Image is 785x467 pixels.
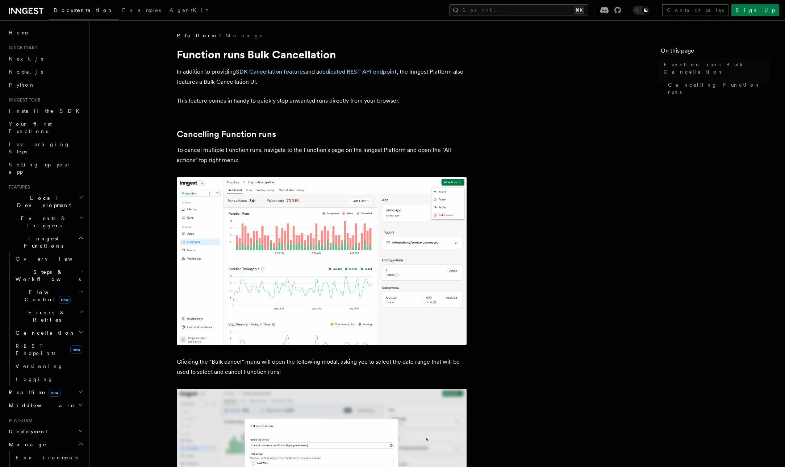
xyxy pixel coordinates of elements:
span: Local Development [6,194,79,209]
button: Steps & Workflows [13,265,85,286]
button: Events & Triggers [6,212,85,232]
span: Logging [16,376,53,382]
span: Cancellation [13,329,75,336]
button: Middleware [6,399,85,412]
span: Errors & Retries [13,309,79,323]
button: Realtimenew [6,386,85,399]
span: Inngest tour [6,97,41,103]
a: Cancelling Function runs [665,78,771,99]
a: Documentation [49,2,118,20]
a: Function runs Bulk Cancellation [661,58,771,78]
a: Environments [13,451,85,464]
p: In addition to providing and a , the Inngest Platform also features a Bulk Cancellation UI. [177,67,467,87]
h4: On this page [661,46,771,58]
p: Clicking the “Bulk cancel” menu will open the following modal, asking you to select the date rang... [177,357,467,377]
a: Next.js [6,52,85,65]
span: Documentation [54,7,113,13]
h1: Function runs Bulk Cancellation [177,48,467,61]
span: Features [6,184,30,190]
a: Node.js [6,65,85,78]
span: Leveraging Steps [9,141,70,154]
span: Next.js [9,56,43,62]
button: Manage [6,438,85,451]
a: REST Endpointsnew [13,339,85,360]
span: Install the SDK [9,108,84,114]
span: Realtime [6,389,60,396]
span: Examples [122,7,161,13]
a: Overview [13,252,85,265]
button: Search...⌘K [449,4,588,16]
a: Install the SDK [6,104,85,117]
button: Local Development [6,191,85,212]
span: Environments [16,455,78,460]
span: Platform [6,418,33,423]
span: new [49,389,60,397]
a: Setting up your app [6,158,85,178]
a: Logging [13,373,85,386]
span: Middleware [6,402,75,409]
span: AgentKit [170,7,208,13]
p: To cancel multiple Function runs, navigate to the Function's page on the Inngest Platform and ope... [177,145,467,165]
a: Sign Up [731,4,779,16]
span: Python [9,82,35,88]
button: Inngest Functions [6,232,85,252]
a: Contact sales [662,4,728,16]
button: Toggle dark mode [633,6,650,15]
a: SDK Cancellation features [236,68,305,75]
kbd: ⌘K [574,7,584,14]
span: Setting up your app [9,162,71,175]
span: Node.js [9,69,43,75]
a: Your first Functions [6,117,85,138]
span: Versioning [16,363,63,369]
span: Flow Control [13,289,80,303]
span: new [70,345,82,354]
p: This feature comes in handy to quickly stop unwanted runs directly from your browser. [177,96,467,106]
a: Versioning [13,360,85,373]
span: Cancelling Function runs [668,81,771,96]
img: The bulk cancellation button can be found from a Function page, in the top right menu. [177,177,467,345]
span: Manage [6,441,47,448]
a: Cancelling Function runs [177,129,276,139]
span: Events & Triggers [6,215,79,229]
a: Home [6,26,85,39]
a: dedicated REST API endpoint [319,68,397,75]
button: Errors & Retries [13,306,85,326]
span: Deployment [6,428,48,435]
span: Quick start [6,45,37,51]
span: Your first Functions [9,121,52,134]
span: Function runs Bulk Cancellation [664,61,771,75]
a: Examples [118,2,165,20]
button: Deployment [6,425,85,438]
span: Home [9,29,29,36]
a: Manage [225,32,264,39]
a: AgentKit [165,2,212,20]
span: Overview [16,256,90,262]
a: Python [6,78,85,91]
span: new [59,296,71,304]
span: Inngest Functions [6,235,78,249]
span: REST Endpoints [16,343,55,356]
button: Flow Controlnew [13,286,85,306]
div: Inngest Functions [6,252,85,386]
span: Steps & Workflows [13,268,81,283]
a: Leveraging Steps [6,138,85,158]
span: Platform [177,32,215,39]
button: Cancellation [13,326,85,339]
